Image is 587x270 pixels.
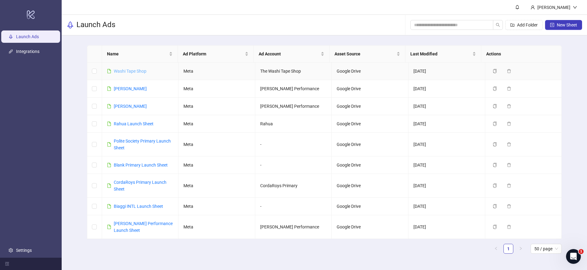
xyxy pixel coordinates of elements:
[179,133,255,156] td: Meta
[255,198,332,215] td: -
[107,142,111,147] span: file
[332,115,408,133] td: Google Drive
[335,50,395,57] span: Asset Source
[503,244,513,254] li: 1
[330,46,405,62] th: Asset Source
[16,248,32,253] a: Settings
[16,34,39,39] a: Launch Ads
[493,163,497,167] span: copy
[493,142,497,147] span: copy
[107,69,111,73] span: file
[550,23,554,27] span: plus-square
[545,20,582,30] button: New Sheet
[114,221,173,233] a: [PERSON_NAME] Performance Launch Sheet
[255,98,332,115] td: [PERSON_NAME] Performance
[16,49,39,54] a: Integrations
[332,215,408,239] td: Google Drive
[408,215,485,239] td: [DATE]
[493,225,497,229] span: copy
[255,62,332,80] td: The Washi Tape Shop
[493,104,497,108] span: copy
[107,204,111,208] span: file
[494,247,498,250] span: left
[516,244,526,254] li: Next Page
[493,122,497,126] span: copy
[67,21,74,29] span: rocket
[408,133,485,156] td: [DATE]
[496,23,500,27] span: search
[408,62,485,80] td: [DATE]
[332,80,408,98] td: Google Drive
[493,183,497,188] span: copy
[114,163,168,167] a: Blank Primary Launch Sheet
[332,198,408,215] td: Google Drive
[408,156,485,174] td: [DATE]
[566,249,581,264] iframe: Intercom live chat
[5,262,9,266] span: menu-fold
[332,62,408,80] td: Google Drive
[507,69,511,73] span: delete
[507,225,511,229] span: delete
[183,50,244,57] span: Ad Platform
[332,133,408,156] td: Google Drive
[114,204,163,209] a: Biaggi INTL Launch Sheet
[255,156,332,174] td: -
[519,247,523,250] span: right
[102,46,178,62] th: Name
[179,174,255,198] td: Meta
[255,215,332,239] td: [PERSON_NAME] Performance
[114,139,171,150] a: Polite Society Primary Launch Sheet
[531,5,535,10] span: user
[557,22,577,27] span: New Sheet
[535,4,573,11] div: [PERSON_NAME]
[507,204,511,208] span: delete
[114,104,147,109] a: [PERSON_NAME]
[531,244,562,254] div: Page Size
[507,163,511,167] span: delete
[408,198,485,215] td: [DATE]
[179,198,255,215] td: Meta
[254,46,330,62] th: Ad Account
[408,80,485,98] td: [DATE]
[408,174,485,198] td: [DATE]
[114,180,166,191] a: CordaRoys Primary Launch Sheet
[505,20,543,30] button: Add Folder
[179,156,255,174] td: Meta
[107,225,111,229] span: file
[504,244,513,253] a: 1
[179,98,255,115] td: Meta
[179,215,255,239] td: Meta
[408,98,485,115] td: [DATE]
[573,5,577,10] span: down
[178,46,254,62] th: Ad Platform
[507,122,511,126] span: delete
[107,87,111,91] span: file
[255,174,332,198] td: CordaRoys Primary
[408,115,485,133] td: [DATE]
[491,244,501,254] button: left
[516,244,526,254] button: right
[107,104,111,108] span: file
[515,5,519,9] span: bell
[507,142,511,147] span: delete
[493,204,497,208] span: copy
[332,156,408,174] td: Google Drive
[114,86,147,91] a: [PERSON_NAME]
[255,133,332,156] td: -
[179,80,255,98] td: Meta
[481,46,557,62] th: Actions
[259,50,319,57] span: Ad Account
[107,183,111,188] span: file
[405,46,481,62] th: Last Modified
[107,122,111,126] span: file
[255,115,332,133] td: Rahua
[491,244,501,254] li: Previous Page
[76,20,115,30] h3: Launch Ads
[107,163,111,167] span: file
[507,183,511,188] span: delete
[507,104,511,108] span: delete
[114,121,154,126] a: Rahua Launch Sheet
[534,244,558,253] span: 50 / page
[332,174,408,198] td: Google Drive
[493,69,497,73] span: copy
